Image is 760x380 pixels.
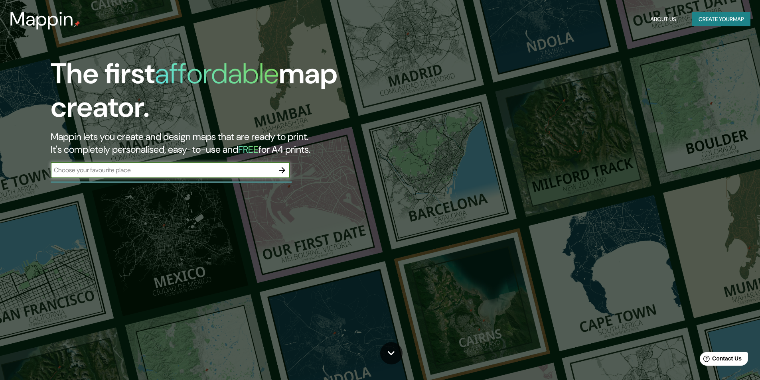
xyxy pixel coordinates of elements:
[155,55,279,92] h1: affordable
[51,130,431,156] h2: Mappin lets you create and design maps that are ready to print. It's completely personalised, eas...
[689,349,751,371] iframe: Help widget launcher
[74,21,80,27] img: mappin-pin
[238,143,259,156] h5: FREE
[692,12,750,27] button: Create yourmap
[51,57,431,130] h1: The first map creator.
[51,165,274,175] input: Choose your favourite place
[647,12,679,27] button: About Us
[10,8,74,30] h3: Mappin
